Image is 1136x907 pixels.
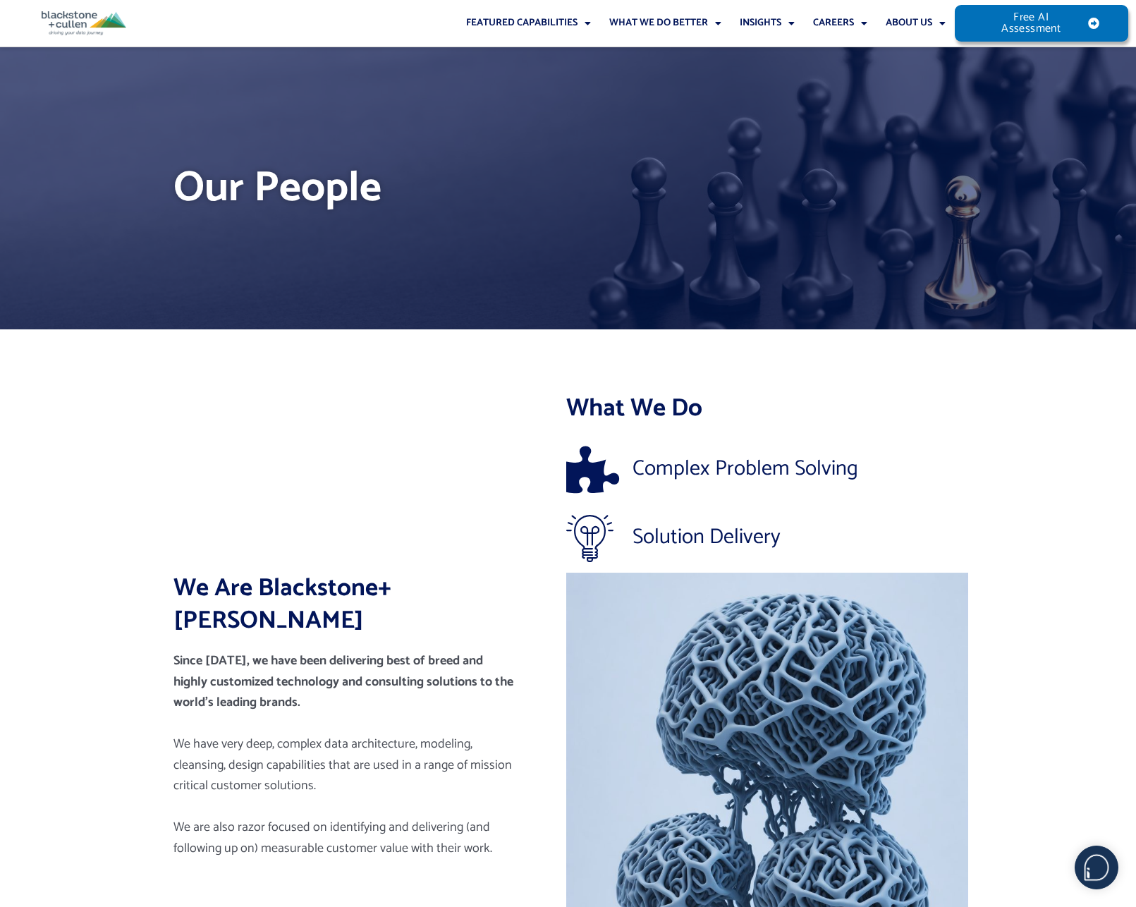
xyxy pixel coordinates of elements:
[1075,846,1118,889] img: users%2F5SSOSaKfQqXq3cFEnIZRYMEs4ra2%2Fmedia%2Fimages%2F-Bulle%20blanche%20sans%20fond%20%2B%20ma...
[566,393,968,425] h2: What We Do
[629,527,781,548] span: Solution Delivery
[566,514,968,561] a: Solution Delivery
[983,12,1079,35] span: Free AI Assessment
[955,5,1128,42] a: Free AI Assessment
[173,817,492,859] span: We are also razor focused on identifying and delivering (and following up on) measurable customer...
[173,573,561,637] h2: We Are Blackstone+[PERSON_NAME]
[173,650,513,713] span: Since [DATE], we have been delivering best of breed and highly customized technology and consulti...
[173,159,963,218] h1: Our People
[629,458,858,480] span: Complex Problem Solving
[173,733,512,796] span: We have very deep, complex data architecture, modeling, cleansing, design capabilities that are u...
[566,446,968,493] a: Complex Problem Solving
